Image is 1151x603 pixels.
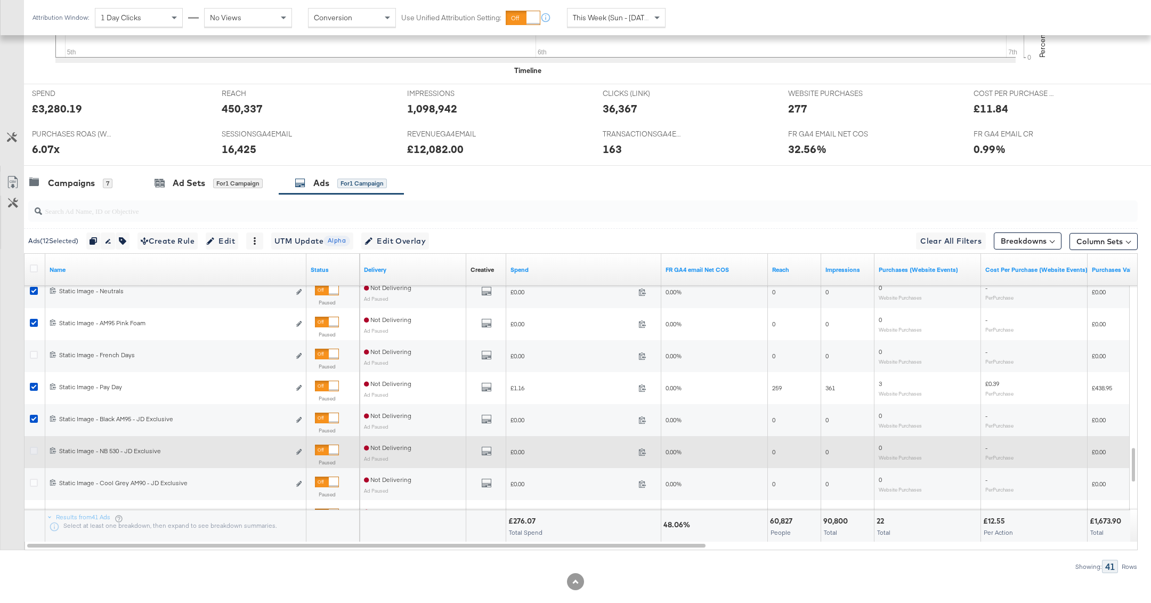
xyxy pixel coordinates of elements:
span: 0 [879,316,882,324]
sub: Ad Paused [364,295,388,302]
span: £0.00 [510,288,634,296]
button: Create Rule [137,232,198,250]
sub: Ad Paused [364,327,388,334]
span: 0.00% [666,320,682,328]
div: 1,098,942 [407,101,457,116]
div: 90,800 [823,516,851,526]
div: 22 [877,516,887,526]
div: Rows [1121,563,1138,570]
span: £0.00 [1092,416,1106,424]
a: The number of times your ad was served. On mobile apps an ad is counted as served the first time ... [825,266,870,274]
sub: Ad Paused [364,455,388,462]
span: CLICKS (LINK) [603,89,683,99]
a: The number of times a purchase was made tracked by your Custom Audience pixel on your website aft... [879,266,977,274]
div: £12.55 [983,516,1008,526]
span: Not Delivering [364,476,411,484]
label: Paused [315,395,339,402]
span: Conversion [314,13,352,22]
span: £0.00 [510,352,634,360]
div: 0.99% [974,141,1006,157]
label: Paused [315,491,339,498]
span: 0 [825,480,829,488]
sub: Ad Paused [364,423,388,430]
div: Static Image - Black AM95 - JD Exclusive [59,415,290,423]
span: - [985,476,987,484]
label: Paused [315,363,339,370]
span: - [985,444,987,452]
span: SPEND [32,89,112,99]
div: £1,673.90 [1090,516,1124,526]
input: Search Ad Name, ID or Objective [42,196,1035,217]
div: Static Image - Pay Day [59,383,290,391]
div: 36,367 [603,101,637,116]
span: 0.00% [666,416,682,424]
span: People [771,528,791,536]
a: The average cost for each purchase tracked by your Custom Audience pixel on your website after pe... [985,266,1088,274]
span: TRANSACTIONSGA4EMAIL [603,129,683,139]
a: FR GA4 Net COS [666,266,764,274]
sub: Per Purchase [985,454,1014,461]
span: Total [824,528,837,536]
sub: Website Purchases [879,454,922,461]
span: 0 [772,480,775,488]
span: Edit Overlay [364,235,426,248]
span: UTM Update [274,235,350,248]
span: Create Rule [141,235,194,248]
a: The total amount spent to date. [510,266,657,274]
span: £1.16 [510,384,634,392]
span: 0 [772,416,775,424]
span: £0.00 [1092,480,1106,488]
span: 0 [772,352,775,360]
div: £3,280.19 [32,101,82,116]
button: UTM UpdateAlpha [271,232,353,250]
span: No Views [210,13,241,22]
div: 6.07x [32,141,60,157]
div: Static Image - Neutrals [59,287,290,295]
span: - [985,316,987,324]
span: Total [1090,528,1104,536]
sub: Website Purchases [879,358,922,365]
sub: Per Purchase [985,390,1014,397]
span: £0.00 [510,320,634,328]
sub: Per Purchase [985,326,1014,333]
span: £0.00 [510,416,634,424]
span: 0 [825,416,829,424]
label: Paused [315,299,339,306]
div: 163 [603,141,622,157]
span: COST PER PURCHASE (WEBSITE EVENTS) [974,89,1053,99]
button: Column Sets [1069,233,1138,250]
span: - [985,412,987,420]
span: Per Action [984,528,1013,536]
div: Creative [471,266,494,274]
div: Ads [313,177,329,189]
span: Not Delivering [364,380,411,388]
div: £12,082.00 [407,141,464,157]
span: £0.00 [1092,288,1106,296]
sub: Ad Paused [364,359,388,366]
span: 0 [825,320,829,328]
span: Not Delivering [364,412,411,420]
div: 41 [1102,560,1118,573]
sub: Per Purchase [985,422,1014,429]
a: Shows the current state of your Ad. [311,266,355,274]
span: FR GA4 EMAIL NET COS [788,129,868,139]
span: WEBSITE PURCHASES [788,89,868,99]
span: £0.39 [985,380,999,388]
a: Reflects the ability of your Ad to achieve delivery. [364,266,462,274]
span: 0.00% [666,384,682,392]
div: Static Image - Cool Grey AM90 - JD Exclusive [59,479,290,487]
span: - [985,348,987,356]
span: £0.00 [510,448,634,456]
span: 0.00% [666,480,682,488]
span: 0.00% [666,448,682,456]
span: 0 [772,448,775,456]
span: 0 [772,288,775,296]
div: Ads ( 12 Selected) [28,236,78,246]
span: 0 [825,448,829,456]
span: FR GA4 EMAIL CR [974,129,1053,139]
span: 0 [772,320,775,328]
span: SESSIONSGA4EMAIL [222,129,302,139]
div: Showing: [1075,563,1102,570]
button: Edit [206,232,238,250]
div: 16,425 [222,141,256,157]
